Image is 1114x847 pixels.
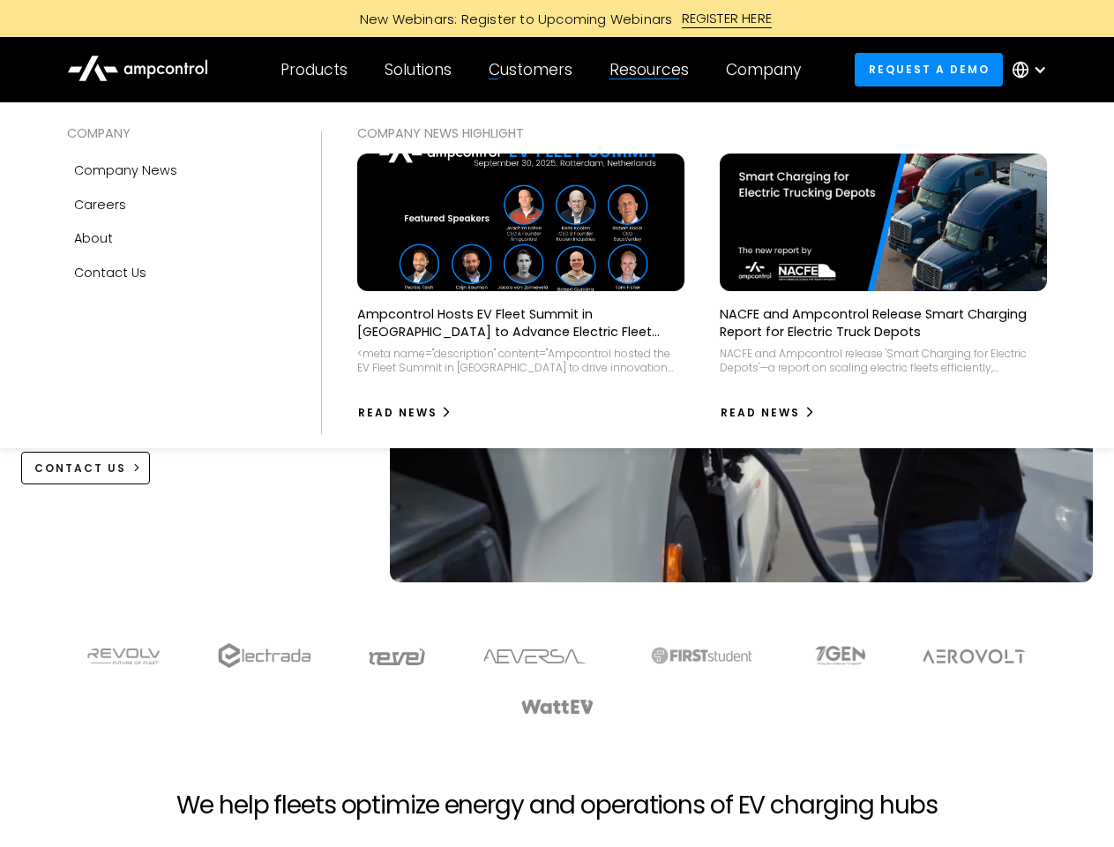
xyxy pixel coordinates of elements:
[74,195,126,214] div: Careers
[67,221,286,255] a: About
[357,305,684,341] p: Ampcontrol Hosts EV Fleet Summit in [GEOGRAPHIC_DATA] to Advance Electric Fleet Management in [GE...
[489,60,572,79] div: Customers
[74,161,177,180] div: Company news
[21,452,151,484] a: CONTACT US
[280,60,348,79] div: Products
[726,60,801,79] div: Company
[176,791,937,821] h2: We help fleets optimize energy and operations of EV charging hubs
[609,60,689,79] div: Resources
[67,256,286,289] a: Contact Us
[721,405,800,421] div: Read News
[74,263,146,282] div: Contact Us
[682,9,773,28] div: REGISTER HERE
[67,124,286,143] div: COMPANY
[385,60,452,79] div: Solutions
[358,405,437,421] div: Read News
[67,154,286,187] a: Company news
[218,643,310,668] img: electrada logo
[855,53,1003,86] a: Request a demo
[161,9,954,28] a: New Webinars: Register to Upcoming WebinarsREGISTER HERE
[74,229,113,248] div: About
[357,347,684,374] div: <meta name="description" content="Ampcontrol hosted the EV Fleet Summit in [GEOGRAPHIC_DATA] to d...
[922,649,1027,663] img: Aerovolt Logo
[357,399,453,427] a: Read News
[357,124,1048,143] div: COMPANY NEWS Highlight
[34,461,126,476] div: CONTACT US
[67,188,286,221] a: Careers
[720,347,1047,374] div: NACFE and Ampcontrol release 'Smart Charging for Electric Depots'—a report on scaling electric fl...
[720,305,1047,341] p: NACFE and Ampcontrol Release Smart Charging Report for Electric Truck Depots
[720,399,816,427] a: Read News
[520,700,594,714] img: WattEV logo
[342,10,682,28] div: New Webinars: Register to Upcoming Webinars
